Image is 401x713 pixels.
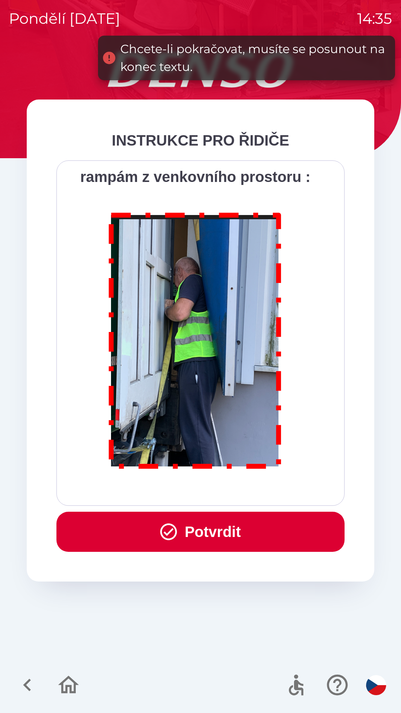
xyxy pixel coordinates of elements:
[100,203,290,476] img: M8MNayrTL6gAAAABJRU5ErkJggg==
[120,40,388,76] div: Chcete-li pokračovat, musíte se posunout na konec textu.
[27,52,374,88] img: Logo
[56,129,345,152] div: INSTRUKCE PRO ŘIDIČE
[357,7,392,30] p: 14:35
[366,675,386,695] img: cs flag
[56,512,345,552] button: Potvrdit
[9,7,120,30] p: pondělí [DATE]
